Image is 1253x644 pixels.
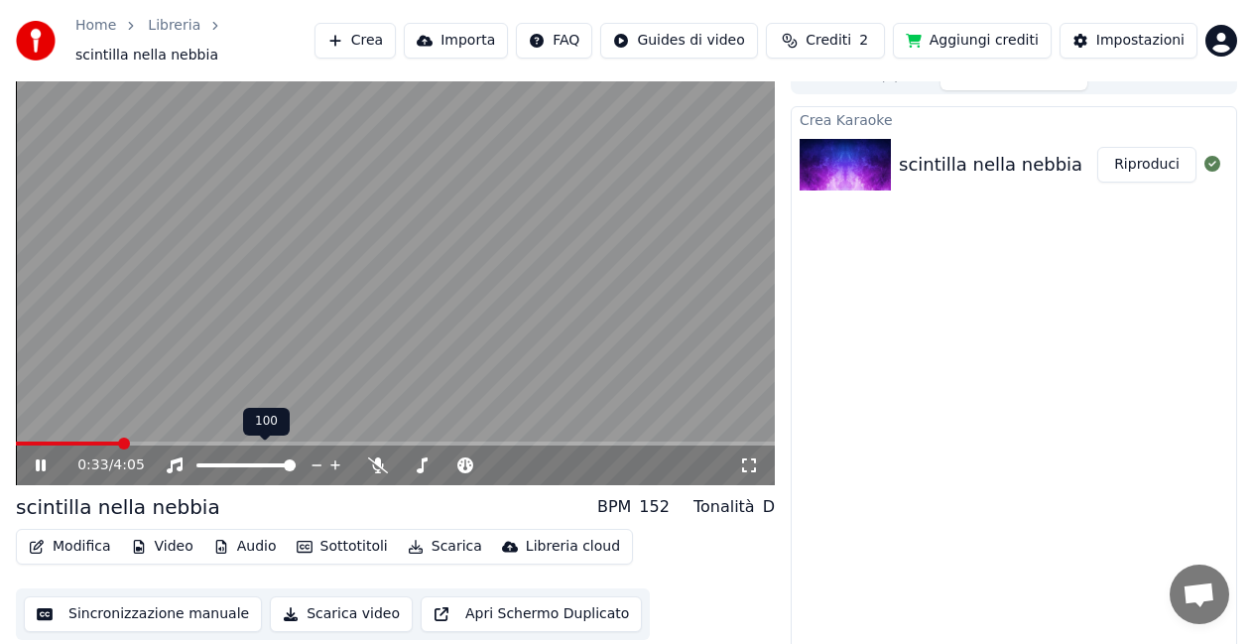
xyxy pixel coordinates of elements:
[75,16,314,65] nav: breadcrumb
[1097,147,1196,183] button: Riproduci
[526,537,620,557] div: Libreria cloud
[289,533,396,561] button: Sottotitoli
[600,23,757,59] button: Guides di video
[421,596,642,632] button: Apri Schermo Duplicato
[243,408,290,436] div: 100
[404,23,508,59] button: Importa
[899,151,1082,179] div: scintilla nella nebbia
[1170,565,1229,624] a: Aprire la chat
[123,533,201,561] button: Video
[16,493,220,521] div: scintilla nella nebbia
[763,495,775,519] div: D
[75,16,116,36] a: Home
[639,495,670,519] div: 152
[148,16,200,36] a: Libreria
[77,455,108,475] span: 0:33
[1096,31,1185,51] div: Impostazioni
[314,23,396,59] button: Crea
[859,31,868,51] span: 2
[766,23,885,59] button: Crediti2
[16,21,56,61] img: youka
[270,596,413,632] button: Scarica video
[792,107,1236,131] div: Crea Karaoke
[21,533,119,561] button: Modifica
[597,495,631,519] div: BPM
[806,31,851,51] span: Crediti
[113,455,144,475] span: 4:05
[693,495,755,519] div: Tonalità
[75,46,218,65] span: scintilla nella nebbia
[24,596,262,632] button: Sincronizzazione manuale
[400,533,490,561] button: Scarica
[1060,23,1197,59] button: Impostazioni
[205,533,285,561] button: Audio
[77,455,125,475] div: /
[893,23,1052,59] button: Aggiungi crediti
[516,23,592,59] button: FAQ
